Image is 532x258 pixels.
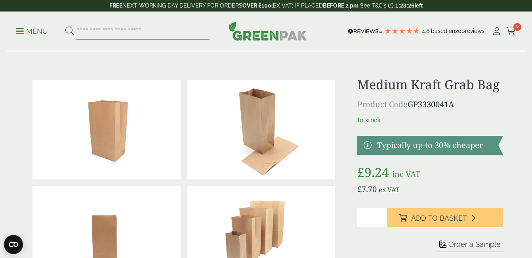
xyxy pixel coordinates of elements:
[357,99,408,110] span: Product Code
[360,2,387,9] a: See T&C's
[357,184,377,194] bdi: 7.70
[414,2,423,9] span: left
[242,2,271,9] strong: OVER £100
[448,240,501,248] span: Order a Sample
[348,29,382,34] img: REVIEWS.io
[357,164,389,181] bdi: 9.24
[384,27,420,35] div: 4.79 Stars
[187,80,335,179] img: 3330041 Medium Kraft Grab Bag V3
[422,28,431,34] span: 4.8
[229,21,307,40] img: GreenPak Supplies
[32,80,181,179] img: 3330041 Medium Kraft Grab Bag V1
[4,235,23,254] button: Open CMP widget
[431,28,455,34] span: Based on
[506,25,516,37] a: 0
[357,98,503,110] p: GP3330041A
[465,28,484,34] span: reviews
[16,27,48,35] a: Menu
[357,184,362,194] span: £
[16,27,48,36] p: Menu
[395,2,414,9] span: 1:23:26
[437,240,503,252] button: Order a Sample
[379,185,399,194] span: ex VAT
[357,115,503,125] p: In stock
[455,28,465,34] span: 200
[411,214,467,223] span: Add to Basket
[387,208,503,227] button: Add to Basket
[357,164,364,181] span: £
[506,27,516,35] i: Cart
[392,169,420,179] span: inc VAT
[513,23,521,31] span: 0
[109,2,122,9] strong: FREE
[492,27,501,35] i: My Account
[357,77,503,92] h1: Medium Kraft Grab Bag
[323,2,358,9] strong: BEFORE 2 pm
